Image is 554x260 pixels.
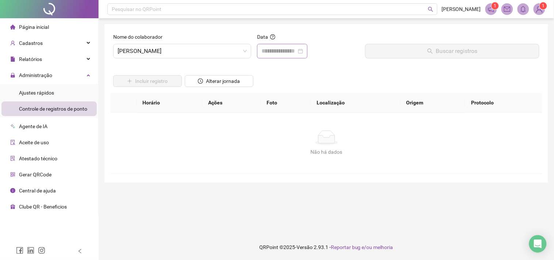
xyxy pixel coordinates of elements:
th: Foto [261,93,311,113]
button: Incluir registro [113,75,182,87]
div: Não há dados [119,148,534,156]
span: Controle de registros de ponto [19,106,87,112]
span: file [10,57,15,62]
span: Clube QR - Beneficios [19,204,67,210]
span: [PERSON_NAME] [442,5,481,13]
span: left [77,249,83,254]
span: info-circle [10,188,15,193]
span: audit [10,140,15,145]
span: bell [520,6,527,12]
span: user-add [10,41,15,46]
span: question-circle [270,34,275,39]
footer: QRPoint © 2025 - 2.93.1 - [99,234,554,260]
span: gift [10,204,15,209]
span: clock-circle [198,79,203,84]
span: Relatórios [19,56,42,62]
span: Versão [297,244,313,250]
span: instagram [38,247,45,254]
th: Ações [202,93,261,113]
button: Buscar registros [365,44,539,58]
span: search [428,7,433,12]
label: Nome do colaborador [113,33,167,41]
th: Protocolo [465,93,543,113]
span: Cadastros [19,40,43,46]
button: Alterar jornada [185,75,253,87]
span: Página inicial [19,24,49,30]
span: linkedin [27,247,34,254]
span: Data [257,34,268,40]
span: Administração [19,72,52,78]
div: Open Intercom Messenger [529,235,547,253]
span: lock [10,73,15,78]
span: Alterar jornada [206,77,240,85]
span: 1 [494,3,497,8]
span: notification [488,6,494,12]
span: facebook [16,247,23,254]
span: Reportar bug e/ou melhoria [331,244,393,250]
th: Localização [311,93,400,113]
sup: Atualize o seu contato no menu Meus Dados [540,2,547,9]
span: 1 [542,3,545,8]
span: Agente de IA [19,123,47,129]
span: KAROLAINE MARTINS FERREIRA [118,44,247,58]
span: qrcode [10,172,15,177]
span: Gerar QRCode [19,172,51,177]
span: Ajustes rápidos [19,90,54,96]
span: solution [10,156,15,161]
th: Horário [137,93,202,113]
th: Origem [401,93,466,113]
span: mail [504,6,511,12]
span: Atestado técnico [19,156,57,161]
sup: 1 [492,2,499,9]
span: Aceite de uso [19,139,49,145]
img: 85695 [534,4,545,15]
a: Alterar jornada [185,79,253,85]
span: home [10,24,15,30]
span: Central de ajuda [19,188,56,194]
